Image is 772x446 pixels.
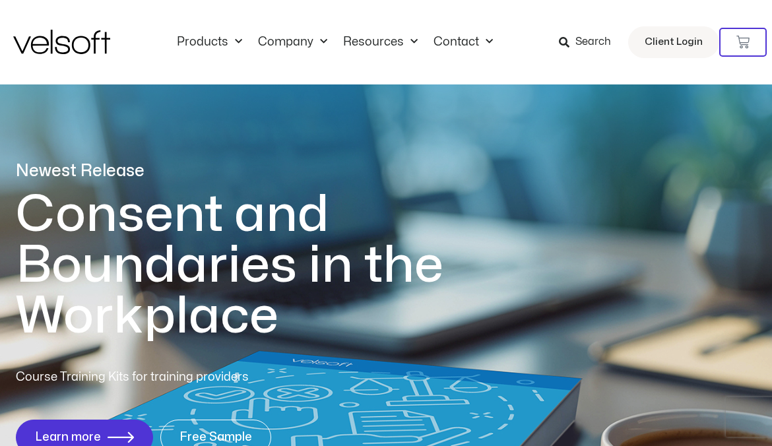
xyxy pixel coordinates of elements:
[35,431,101,444] span: Learn more
[179,431,252,444] span: Free Sample
[645,34,703,51] span: Client Login
[335,35,426,49] a: ResourcesMenu Toggle
[13,30,110,54] img: Velsoft Training Materials
[559,31,620,53] a: Search
[250,35,335,49] a: CompanyMenu Toggle
[169,35,250,49] a: ProductsMenu Toggle
[628,26,719,58] a: Client Login
[16,189,498,342] h1: Consent and Boundaries in the Workplace
[16,160,498,183] p: Newest Release
[426,35,501,49] a: ContactMenu Toggle
[16,368,344,387] p: Course Training Kits for training providers
[575,34,611,51] span: Search
[169,35,501,49] nav: Menu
